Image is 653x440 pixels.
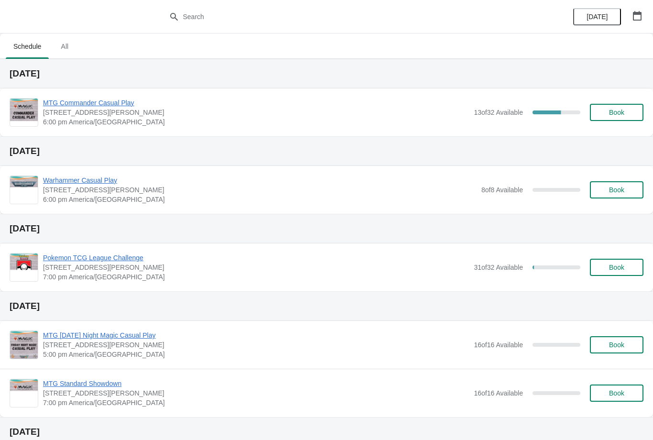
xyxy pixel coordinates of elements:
img: Pokemon TCG League Challenge | 2040 Louetta Rd Ste I Spring, TX 77388 | 7:00 pm America/Chicago [10,253,38,281]
span: 5:00 pm America/[GEOGRAPHIC_DATA] [43,350,469,359]
span: 6:00 pm America/[GEOGRAPHIC_DATA] [43,195,477,204]
span: 6:00 pm America/[GEOGRAPHIC_DATA] [43,117,469,127]
span: [STREET_ADDRESS][PERSON_NAME] [43,108,469,117]
span: [STREET_ADDRESS][PERSON_NAME] [43,263,469,272]
h2: [DATE] [10,224,643,233]
button: [DATE] [573,8,621,25]
button: Book [590,104,643,121]
h2: [DATE] [10,427,643,437]
span: 31 of 32 Available [474,264,523,271]
span: MTG Commander Casual Play [43,98,469,108]
span: Book [609,186,624,194]
span: Schedule [6,38,49,55]
span: Book [609,264,624,271]
span: 16 of 16 Available [474,389,523,397]
span: Book [609,341,624,349]
span: 7:00 pm America/[GEOGRAPHIC_DATA] [43,272,469,282]
span: Pokemon TCG League Challenge [43,253,469,263]
span: [STREET_ADDRESS][PERSON_NAME] [43,388,469,398]
span: 13 of 32 Available [474,109,523,116]
span: [DATE] [587,13,608,21]
h2: [DATE] [10,146,643,156]
button: Book [590,385,643,402]
img: MTG Commander Casual Play | 2040 Louetta Rd Ste I Spring, TX 77388 | 6:00 pm America/Chicago [10,99,38,126]
button: Book [590,259,643,276]
span: MTG Standard Showdown [43,379,469,388]
button: Book [590,181,643,198]
span: MTG [DATE] Night Magic Casual Play [43,330,469,340]
span: [STREET_ADDRESS][PERSON_NAME] [43,185,477,195]
h2: [DATE] [10,69,643,78]
input: Search [183,8,490,25]
img: Warhammer Casual Play | 2040 Louetta Rd Ste I Spring, TX 77388 | 6:00 pm America/Chicago [10,176,38,204]
span: Book [609,109,624,116]
span: [STREET_ADDRESS][PERSON_NAME] [43,340,469,350]
span: Book [609,389,624,397]
button: Book [590,336,643,353]
span: 16 of 16 Available [474,341,523,349]
span: 7:00 pm America/[GEOGRAPHIC_DATA] [43,398,469,407]
img: MTG Standard Showdown | 2040 Louetta Rd Ste I Spring, TX 77388 | 7:00 pm America/Chicago [10,379,38,407]
span: All [53,38,76,55]
span: 8 of 8 Available [481,186,523,194]
img: MTG Friday Night Magic Casual Play | 2040 Louetta Rd Ste I Spring, TX 77388 | 5:00 pm America/Chi... [10,331,38,359]
h2: [DATE] [10,301,643,311]
span: Warhammer Casual Play [43,176,477,185]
